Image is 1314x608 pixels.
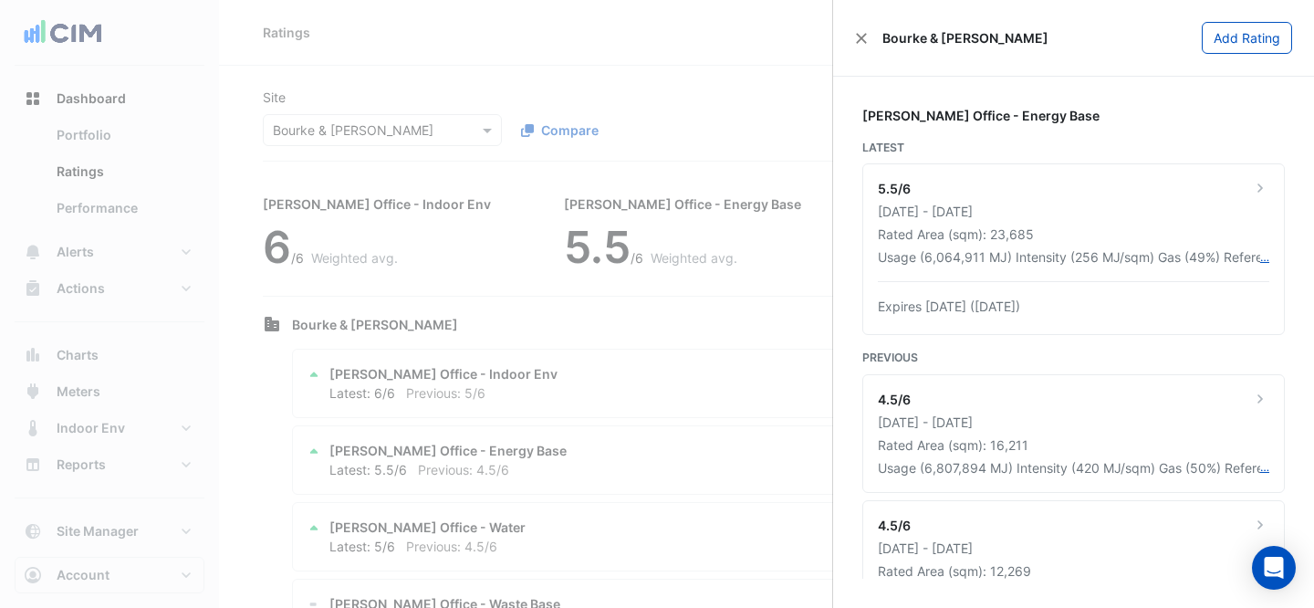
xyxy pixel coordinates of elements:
[1260,247,1269,267] button: …
[878,458,1260,477] div: Usage (6,807,894 MJ) Intensity (420 MJ/sqm) Gas (50%) Reference (OF28778) PremiseID (P0707)
[862,106,1285,125] div: [PERSON_NAME] Office - Energy Base
[878,247,1260,267] div: Usage (6,064,911 MJ) Intensity (256 MJ/sqm) Gas (49%) Reference (N69126) PremiseID (P0707)
[1260,458,1269,477] button: …
[878,390,911,409] div: 4.5/6
[878,179,911,198] div: 5.5/6
[878,413,1269,432] div: [DATE] - [DATE]
[882,28,1048,47] span: Bourke & [PERSON_NAME]
[862,350,1285,366] div: Previous
[862,140,1285,156] div: Latest
[878,516,911,535] div: 4.5/6
[878,435,1269,455] div: Rated Area (sqm): 16,211
[878,225,1269,244] div: Rated Area (sqm): 23,685
[878,561,1269,581] div: Rated Area (sqm): 12,269
[1202,22,1292,54] button: Add Rating
[855,32,868,45] button: Close
[878,539,1269,558] div: [DATE] - [DATE]
[878,297,1269,316] div: Expires [DATE] ([DATE])
[878,202,1269,221] div: [DATE] - [DATE]
[1252,546,1296,590] div: Open Intercom Messenger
